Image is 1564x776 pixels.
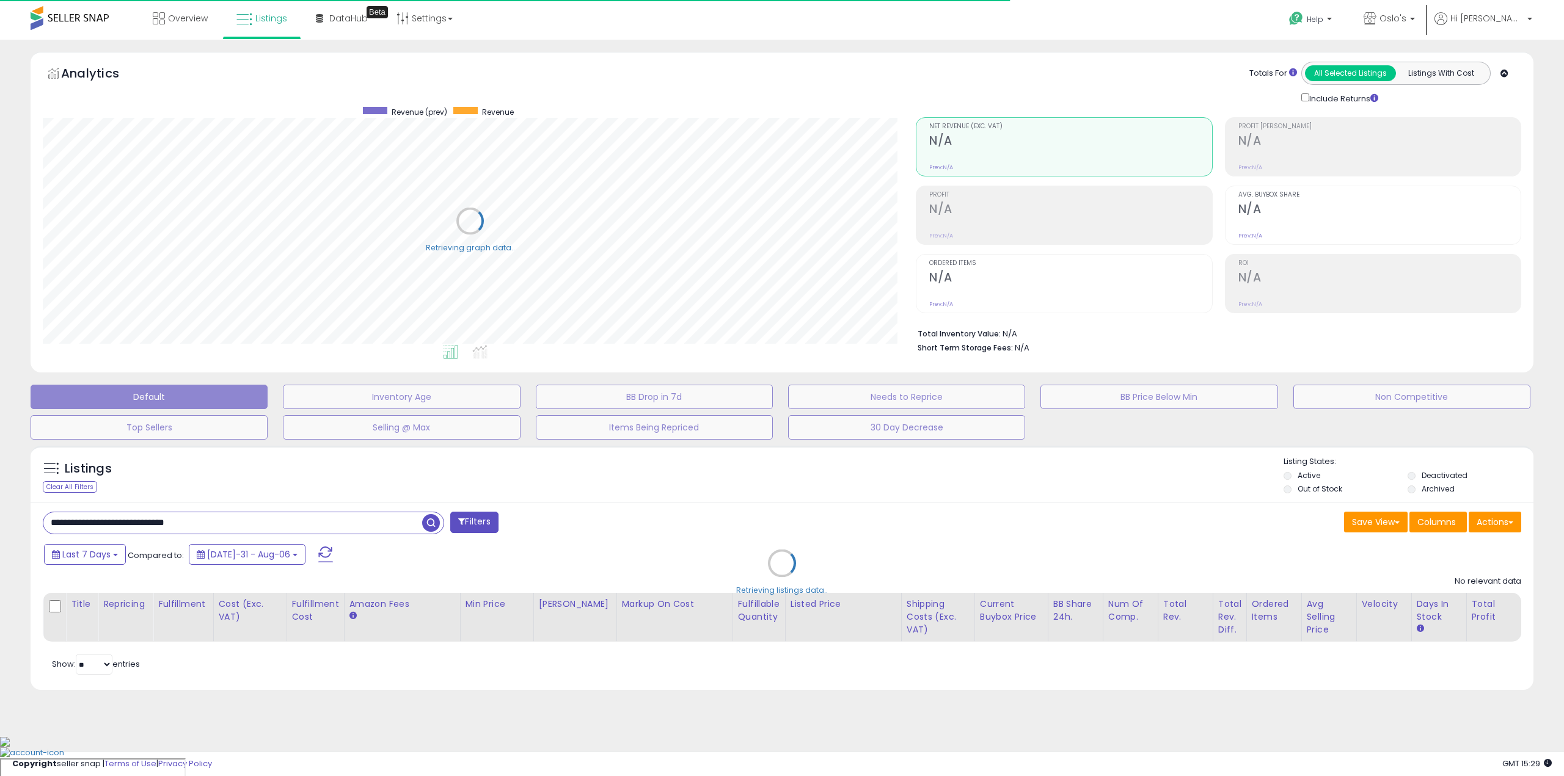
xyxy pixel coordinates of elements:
h2: N/A [1238,134,1521,150]
button: Default [31,385,268,409]
span: Ordered Items [929,260,1211,267]
h2: N/A [1238,270,1521,287]
b: Total Inventory Value: [918,328,1001,339]
button: Inventory Age [283,385,520,409]
span: Hi [PERSON_NAME] [1450,12,1524,24]
small: Prev: N/A [1238,300,1262,308]
h2: N/A [929,134,1211,150]
button: Top Sellers [31,415,268,440]
button: All Selected Listings [1305,65,1396,81]
span: Profit [929,192,1211,198]
a: Hi [PERSON_NAME] [1434,12,1532,40]
small: Prev: N/A [1238,164,1262,171]
small: Prev: N/A [929,164,953,171]
a: Help [1279,2,1344,40]
i: Get Help [1288,11,1304,26]
button: 30 Day Decrease [788,415,1025,440]
h2: N/A [929,270,1211,287]
small: Prev: N/A [1238,232,1262,239]
div: Retrieving graph data.. [426,242,515,253]
span: Net Revenue (Exc. VAT) [929,123,1211,130]
span: Oslo's [1379,12,1406,24]
span: Listings [255,12,287,24]
div: Include Returns [1292,91,1393,105]
li: N/A [918,325,1512,340]
small: Prev: N/A [929,232,953,239]
button: Selling @ Max [283,415,520,440]
button: Non Competitive [1293,385,1530,409]
h5: Analytics [61,65,143,85]
small: Prev: N/A [929,300,953,308]
span: Avg. Buybox Share [1238,192,1521,198]
span: ROI [1238,260,1521,267]
div: Totals For [1249,68,1297,79]
span: Profit [PERSON_NAME] [1238,123,1521,130]
span: Help [1307,14,1323,24]
div: Tooltip anchor [367,6,388,18]
button: Items Being Repriced [536,415,773,440]
span: DataHub [329,12,368,24]
button: Needs to Reprice [788,385,1025,409]
button: BB Drop in 7d [536,385,773,409]
div: Retrieving listings data.. [736,584,828,595]
b: Short Term Storage Fees: [918,343,1013,353]
span: N/A [1015,342,1029,354]
h2: N/A [929,202,1211,219]
button: BB Price Below Min [1040,385,1277,409]
button: Listings With Cost [1395,65,1486,81]
h2: N/A [1238,202,1521,219]
span: Overview [168,12,208,24]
